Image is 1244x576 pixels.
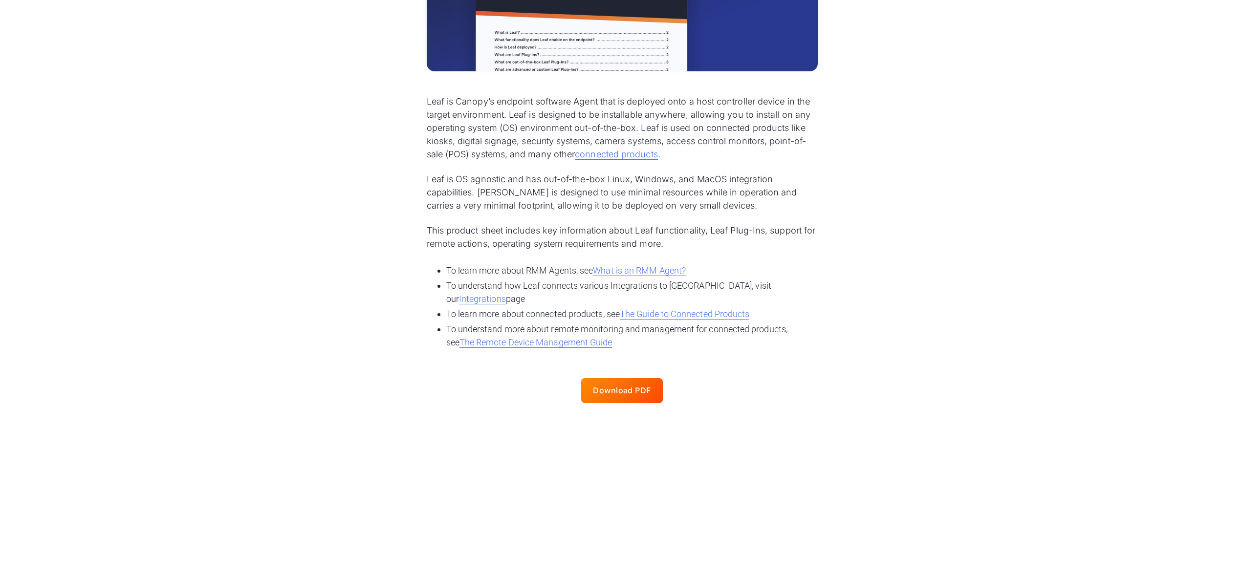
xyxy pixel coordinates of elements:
li: To understand more about remote monitoring and management for connected products, see [446,322,818,349]
p: Leaf is Canopy’s endpoint software Agent that is deployed onto a host controller device in the ta... [427,95,818,161]
a: The Guide to Connected Products [620,309,749,320]
p: Leaf is OS agnostic and has out-of-the-box Linux, Windows, and MacOS integration capabilities. [P... [427,172,818,212]
p: This product sheet includes key information about Leaf functionality, Leaf Plug-Ins, support for ... [427,224,818,250]
a: What is an RMM Agent? [593,265,686,276]
a: The Remote Device Management Guide [459,337,612,348]
a: connected products [575,149,657,160]
a: Integrations [459,294,506,304]
div: Download PDF [593,386,651,395]
li: To understand how Leaf connects various Integrations to [GEOGRAPHIC_DATA], visit our page [446,279,818,305]
a: Download PDF [581,378,663,403]
li: To learn more about connected products, see ‍ [446,307,818,320]
li: To learn more about RMM Agents, see ‍ [446,264,818,277]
